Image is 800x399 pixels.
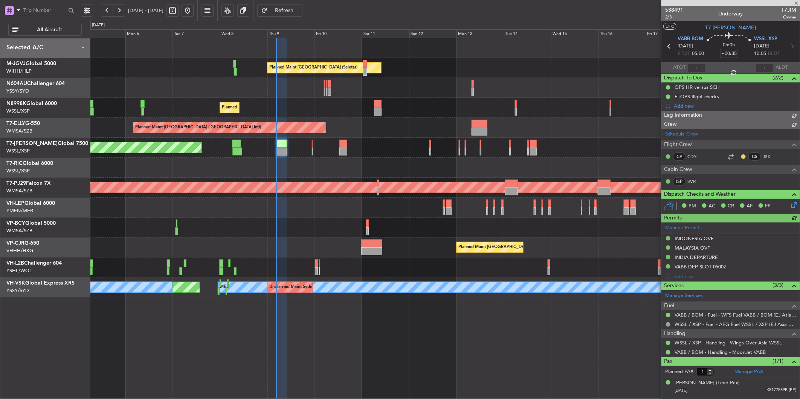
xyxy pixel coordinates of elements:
span: ETOT [678,50,690,58]
span: [DATE] [678,43,693,50]
a: WSSL/XSP [6,168,30,174]
span: AC [708,203,715,210]
div: Fri 17 [646,29,693,38]
div: Wed 8 [220,29,267,38]
a: WSSL / XSP - Handling - Wings Over Asia WSSL [675,340,782,346]
span: 10:05 [754,50,766,58]
a: T7-[PERSON_NAME]Global 7500 [6,141,88,146]
span: Owner [781,14,796,20]
span: N604AU [6,81,27,86]
span: 05:05 [723,41,735,49]
a: WSSL/XSP [6,108,30,114]
div: Planned Maint [GEOGRAPHIC_DATA] ([GEOGRAPHIC_DATA] Intl) [135,122,261,133]
span: FP [765,203,771,210]
div: Unplanned Maint Sydney ([PERSON_NAME] Intl) [269,282,362,293]
span: 05:00 [692,50,704,58]
div: Sun 12 [409,29,457,38]
span: T7-ELLY [6,121,25,126]
span: ATOT [673,64,686,72]
span: 538491 [665,6,683,14]
span: T7-RIC [6,161,23,166]
a: T7-ELLYG-550 [6,121,40,126]
input: Trip Number [23,5,66,16]
span: [DATE] - [DATE] [128,7,163,14]
div: Mon 6 [125,29,173,38]
span: WSSL XSP [754,35,777,43]
a: N8998KGlobal 6000 [6,101,57,106]
span: (3/3) [773,281,784,289]
a: WMSA/SZB [6,128,32,134]
span: Refresh [269,8,300,13]
div: [DATE] [92,22,105,29]
a: VH-VSKGlobal Express XRS [6,280,75,286]
div: Tue 7 [173,29,220,38]
div: Planned Maint [GEOGRAPHIC_DATA] ([GEOGRAPHIC_DATA] Intl) [458,242,584,253]
span: T7-[PERSON_NAME] [6,141,58,146]
button: UTC [663,23,676,30]
div: OPS HR versus SCH [675,84,720,90]
span: VH-LEP [6,201,24,206]
span: VH-VSK [6,280,25,286]
span: CR [728,203,734,210]
span: ELDT [768,50,780,58]
div: Planned Maint [GEOGRAPHIC_DATA] (Seletar) [222,102,310,113]
a: T7-PJ29Falcon 7X [6,181,51,186]
span: VP-BCY [6,221,25,226]
span: Handling [664,329,685,338]
span: VH-L2B [6,260,24,266]
a: VP-CJRG-650 [6,241,39,246]
div: Thu 16 [598,29,646,38]
a: WIHH/HLP [6,68,32,75]
span: VP-CJR [6,241,24,246]
span: (2/2) [773,74,784,82]
span: K5177589B (PP) [766,387,796,393]
span: Fuel [664,302,674,310]
span: [DATE] [675,388,687,393]
div: Sun 5 [78,29,125,38]
div: Planned Maint [GEOGRAPHIC_DATA] (Seletar) [269,62,358,73]
span: VABB BOM [678,35,704,43]
span: T7JIM [781,6,796,14]
a: WMSA/SZB [6,227,32,234]
span: Services [664,282,684,290]
a: WSSL/XSP [6,148,30,154]
span: All Aircraft [20,27,79,32]
button: All Aircraft [8,24,82,36]
span: (1/1) [773,357,784,365]
a: VABB / BOM - Handling - MoonJet VABB [675,349,766,355]
a: Manage Services [665,292,703,300]
div: ETOPS flight checks [675,93,719,100]
div: Tue 14 [504,29,551,38]
button: Refresh [257,5,302,17]
a: N604AUChallenger 604 [6,81,65,86]
a: YSHL/WOL [6,267,32,274]
label: Planned PAX [665,368,693,376]
a: YSSY/SYD [6,287,29,294]
a: Manage PAX [734,368,763,376]
a: WMSA/SZB [6,187,32,194]
span: [DATE] [754,43,769,50]
span: AF [747,203,753,210]
span: 2/3 [665,14,683,20]
span: T7-[PERSON_NAME] [705,24,756,32]
span: N8998K [6,101,26,106]
span: Pax [664,357,672,366]
div: Wed 15 [551,29,598,38]
a: YSSY/SYD [6,88,29,94]
span: Dispatch To-Dos [664,74,702,82]
div: Thu 9 [267,29,315,38]
div: Sat 11 [362,29,409,38]
div: Mon 13 [456,29,504,38]
div: Fri 10 [315,29,362,38]
span: T7-PJ29 [6,181,26,186]
a: VABB / BOM - Fuel - WFS Fuel VABB / BOM (EJ Asia Only) [675,312,796,318]
a: VHHH/HKG [6,247,33,254]
a: M-JGVJGlobal 5000 [6,61,56,66]
div: MEL [220,282,229,293]
a: VH-L2BChallenger 604 [6,260,62,266]
div: [PERSON_NAME] (Lead Pax) [675,379,740,387]
span: M-JGVJ [6,61,26,66]
div: Add new [674,103,796,109]
a: T7-RICGlobal 6000 [6,161,53,166]
div: Underway [719,10,743,18]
